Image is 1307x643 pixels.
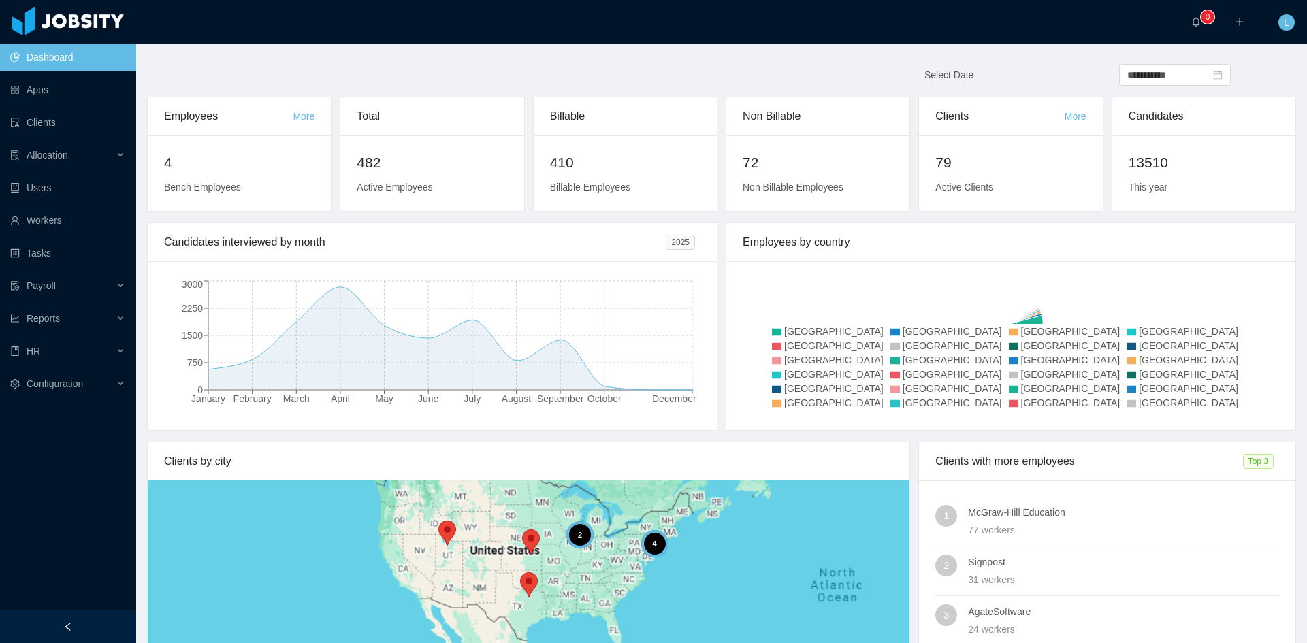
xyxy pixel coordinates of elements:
[182,303,203,314] tspan: 2250
[1139,340,1238,351] span: [GEOGRAPHIC_DATA]
[357,97,507,135] div: Total
[743,223,1279,261] div: Employees by country
[943,555,949,576] span: 2
[182,330,203,341] tspan: 1500
[27,280,56,291] span: Payroll
[968,555,1279,570] h4: Signpost
[1129,97,1279,135] div: Candidates
[968,572,1279,587] div: 31 workers
[666,235,695,250] span: 2025
[1139,369,1238,380] span: [GEOGRAPHIC_DATA]
[1139,355,1238,365] span: [GEOGRAPHIC_DATA]
[164,97,293,135] div: Employees
[502,393,532,404] tspan: August
[587,393,622,404] tspan: October
[164,182,241,193] span: Bench Employees
[164,442,893,480] div: Clients by city
[233,393,272,404] tspan: February
[943,604,949,626] span: 3
[10,314,20,323] i: icon: line-chart
[10,281,20,291] i: icon: file-protect
[10,174,125,201] a: icon: robotUsers
[357,182,432,193] span: Active Employees
[197,384,203,395] tspan: 0
[1191,17,1201,27] i: icon: bell
[191,393,225,404] tspan: January
[968,622,1279,637] div: 24 workers
[903,369,1002,380] span: [GEOGRAPHIC_DATA]
[1139,397,1238,408] span: [GEOGRAPHIC_DATA]
[357,152,507,174] h2: 482
[784,369,884,380] span: [GEOGRAPHIC_DATA]
[418,393,439,404] tspan: June
[903,397,1002,408] span: [GEOGRAPHIC_DATA]
[164,223,666,261] div: Candidates interviewed by month
[550,182,630,193] span: Billable Employees
[935,182,993,193] span: Active Clients
[182,279,203,290] tspan: 3000
[10,379,20,389] i: icon: setting
[1201,10,1214,24] sup: 0
[968,604,1279,619] h4: AgateSoftware
[1235,17,1244,27] i: icon: plus
[164,152,314,174] h2: 4
[935,152,1086,174] h2: 79
[652,393,696,404] tspan: December
[903,355,1002,365] span: [GEOGRAPHIC_DATA]
[1139,326,1238,337] span: [GEOGRAPHIC_DATA]
[1021,383,1120,394] span: [GEOGRAPHIC_DATA]
[1139,383,1238,394] span: [GEOGRAPHIC_DATA]
[935,97,1064,135] div: Clients
[10,76,125,103] a: icon: appstoreApps
[743,182,843,193] span: Non Billable Employees
[784,397,884,408] span: [GEOGRAPHIC_DATA]
[293,111,314,122] a: More
[187,357,204,368] tspan: 750
[784,383,884,394] span: [GEOGRAPHIC_DATA]
[464,393,481,404] tspan: July
[1065,111,1086,122] a: More
[1021,326,1120,337] span: [GEOGRAPHIC_DATA]
[968,505,1279,520] h4: McGraw-Hill Education
[283,393,310,404] tspan: March
[743,97,893,135] div: Non Billable
[1129,152,1279,174] h2: 13510
[903,383,1002,394] span: [GEOGRAPHIC_DATA]
[375,393,393,404] tspan: May
[10,240,125,267] a: icon: profileTasks
[27,378,83,389] span: Configuration
[1021,369,1120,380] span: [GEOGRAPHIC_DATA]
[1284,14,1289,31] span: L
[943,505,949,527] span: 1
[784,355,884,365] span: [GEOGRAPHIC_DATA]
[924,69,973,80] span: Select Date
[743,152,893,174] h2: 72
[935,442,1242,480] div: Clients with more employees
[537,393,584,404] tspan: September
[550,97,700,135] div: Billable
[10,150,20,160] i: icon: solution
[10,109,125,136] a: icon: auditClients
[10,207,125,234] a: icon: userWorkers
[903,326,1002,337] span: [GEOGRAPHIC_DATA]
[1021,355,1120,365] span: [GEOGRAPHIC_DATA]
[903,340,1002,351] span: [GEOGRAPHIC_DATA]
[968,523,1279,538] div: 77 workers
[27,346,40,357] span: HR
[10,44,125,71] a: icon: pie-chartDashboard
[1021,340,1120,351] span: [GEOGRAPHIC_DATA]
[1213,70,1223,80] i: icon: calendar
[10,346,20,356] i: icon: book
[566,521,594,548] div: 2
[1021,397,1120,408] span: [GEOGRAPHIC_DATA]
[331,393,350,404] tspan: April
[784,340,884,351] span: [GEOGRAPHIC_DATA]
[1129,182,1168,193] span: This year
[550,152,700,174] h2: 410
[27,313,60,324] span: Reports
[784,326,884,337] span: [GEOGRAPHIC_DATA]
[641,530,668,557] div: 4
[1243,454,1274,469] span: Top 3
[27,150,68,161] span: Allocation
